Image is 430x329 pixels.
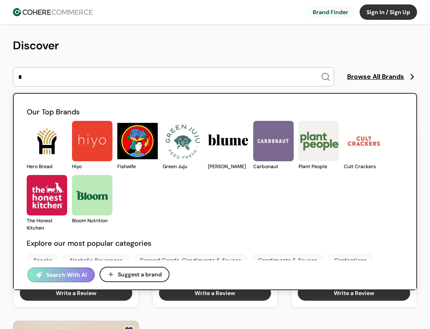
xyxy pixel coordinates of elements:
a: Canned Goods, Condiments & Sauces [133,254,248,267]
h2: Explore our most popular categories [27,238,403,249]
div: Snacks [34,256,52,265]
h2: Our Top Brands [27,107,403,118]
button: Sign In / Sign Up [360,4,417,20]
a: Browse All Brands [347,72,417,82]
img: Cohere Logo [13,8,93,16]
button: Write a Review [159,285,271,301]
a: Alcoholic Beverages [62,254,129,267]
a: Condiments & Sauces [251,254,324,267]
button: Suggest a brand [100,267,169,282]
span: Discover [13,38,59,53]
div: Alcoholic Beverages [69,256,123,265]
button: Write a Review [298,285,410,301]
div: Canned Goods, Condiments & Sauces [140,256,241,265]
span: Browse All Brands [347,72,404,82]
a: Confections [327,254,373,267]
div: Condiments & Sauces [258,256,317,265]
a: Snacks [27,254,59,267]
div: Confections [334,256,366,265]
button: Search With AI [28,268,95,282]
button: Write a Review [20,285,132,301]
